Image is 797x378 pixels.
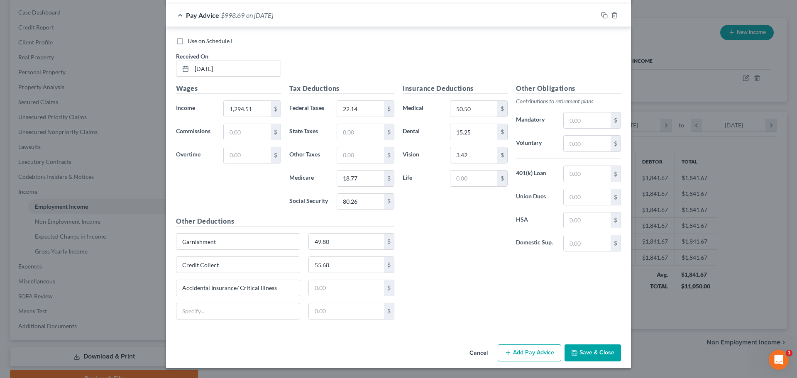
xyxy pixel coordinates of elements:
div: $ [384,280,394,296]
input: 0.00 [564,235,611,251]
label: Federal Taxes [285,100,332,117]
label: Other Taxes [285,147,332,163]
input: 0.00 [564,166,611,182]
input: 0.00 [450,147,497,163]
label: Dental [398,124,446,140]
input: 0.00 [309,303,384,319]
div: $ [611,235,621,251]
div: $ [611,212,621,228]
input: Specify... [176,303,300,319]
h5: Other Obligations [516,83,621,94]
div: $ [497,124,507,140]
input: 0.00 [564,189,611,205]
input: Specify... [176,280,300,296]
input: Specify... [176,234,300,249]
div: $ [611,189,621,205]
label: 401(k) Loan [512,166,559,182]
input: 0.00 [309,234,384,249]
label: Domestic Sup. [512,235,559,251]
input: 0.00 [309,257,384,273]
h5: Other Deductions [176,216,394,227]
h5: Tax Deductions [289,83,394,94]
div: $ [384,303,394,319]
label: Medical [398,100,446,117]
input: MM/DD/YYYY [192,61,281,77]
div: $ [497,101,507,117]
input: 0.00 [224,124,271,140]
input: 0.00 [450,124,497,140]
h5: Wages [176,83,281,94]
input: 0.00 [450,171,497,186]
label: HSA [512,212,559,229]
div: $ [384,257,394,273]
label: Union Dues [512,189,559,205]
button: Cancel [463,345,494,362]
div: $ [497,171,507,186]
div: $ [497,147,507,163]
input: 0.00 [564,136,611,151]
label: Voluntary [512,135,559,152]
span: Pay Advice [186,11,219,19]
button: Add Pay Advice [498,344,561,362]
div: $ [384,101,394,117]
label: Medicare [285,170,332,187]
label: Mandatory [512,112,559,129]
input: 0.00 [224,147,271,163]
span: $998.69 [221,11,244,19]
div: $ [271,124,281,140]
span: Received On [176,53,208,60]
input: 0.00 [337,101,384,117]
input: 0.00 [337,147,384,163]
div: $ [384,194,394,210]
div: $ [384,234,394,249]
div: $ [384,124,394,140]
label: Overtime [172,147,219,163]
div: $ [271,147,281,163]
div: $ [611,112,621,128]
iframe: Intercom live chat [769,350,789,370]
span: Use on Schedule I [188,37,232,44]
span: on [DATE] [246,11,273,19]
input: Specify... [176,257,300,273]
input: 0.00 [309,280,384,296]
label: State Taxes [285,124,332,140]
div: $ [271,101,281,117]
div: $ [611,136,621,151]
input: 0.00 [450,101,497,117]
span: Income [176,104,195,111]
input: 0.00 [337,171,384,186]
label: Vision [398,147,446,163]
button: Save & Close [565,344,621,362]
input: 0.00 [337,124,384,140]
div: $ [611,166,621,182]
input: 0.00 [224,101,271,117]
h5: Insurance Deductions [403,83,508,94]
div: $ [384,171,394,186]
label: Social Security [285,193,332,210]
p: Contributions to retirement plans [516,97,621,105]
input: 0.00 [564,212,611,228]
label: Life [398,170,446,187]
input: 0.00 [564,112,611,128]
div: $ [384,147,394,163]
span: 1 [786,350,792,356]
input: 0.00 [337,194,384,210]
label: Commissions [172,124,219,140]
